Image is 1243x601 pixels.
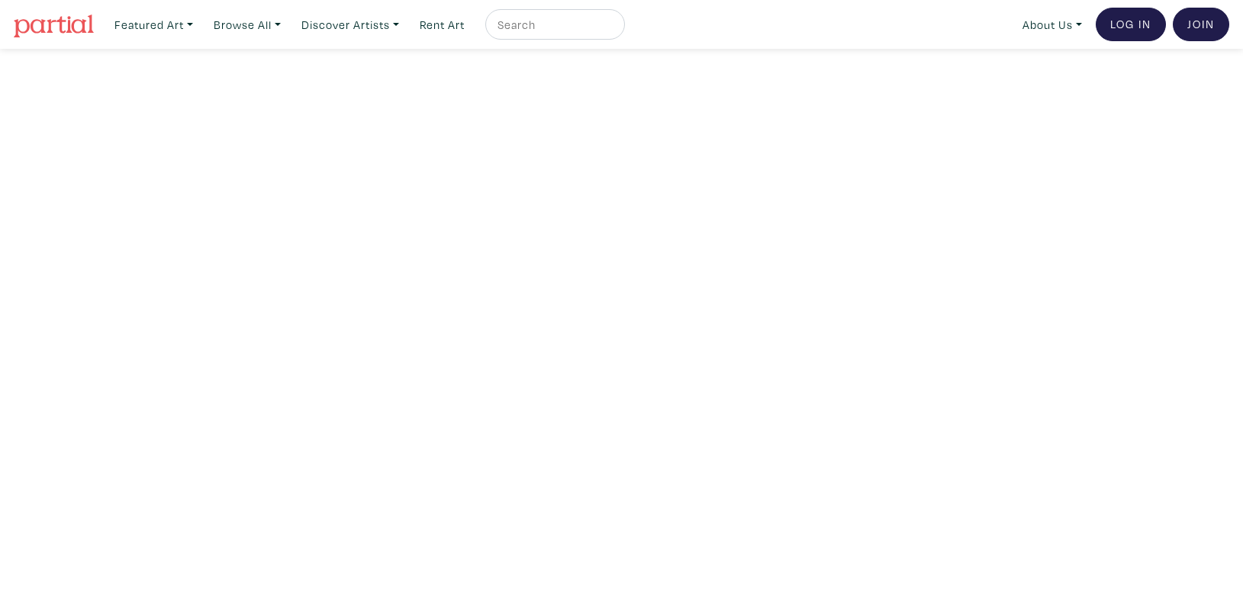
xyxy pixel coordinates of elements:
a: Rent Art [413,9,472,40]
input: Search [496,15,610,34]
a: Discover Artists [295,9,406,40]
a: Featured Art [108,9,200,40]
a: Browse All [207,9,288,40]
a: Join [1173,8,1229,41]
a: Log In [1096,8,1166,41]
a: About Us [1016,9,1089,40]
